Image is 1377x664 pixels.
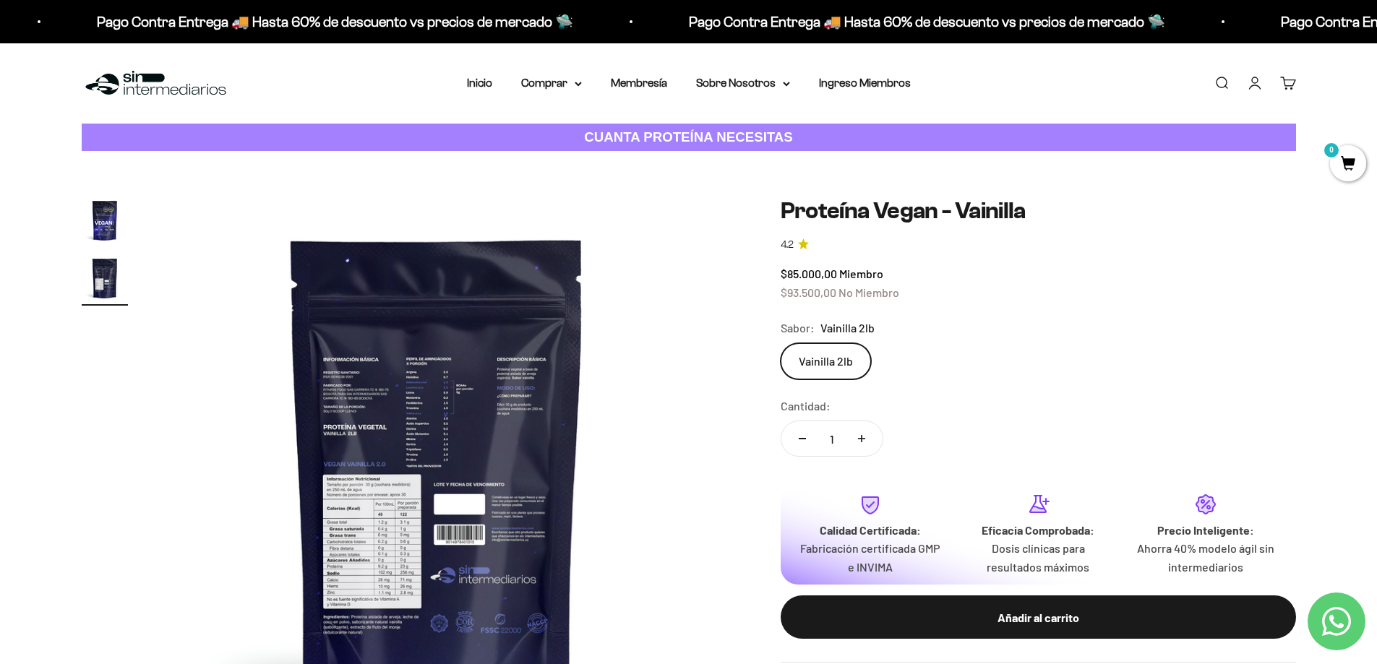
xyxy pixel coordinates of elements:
a: Inicio [467,77,492,89]
summary: Sobre Nosotros [696,74,790,92]
strong: Calidad Certificada: [820,523,921,537]
button: Ir al artículo 2 [82,255,128,306]
a: Ingreso Miembros [819,77,911,89]
img: Proteína Vegan - Vainilla [82,197,128,243]
p: Ahorra 40% modelo ágil sin intermediarios [1133,539,1278,576]
button: Ir al artículo 1 [82,197,128,248]
strong: Precio Inteligente: [1157,523,1254,537]
strong: Eficacia Comprobada: [982,523,1094,537]
p: Fabricación certificada GMP e INVIMA [798,539,943,576]
a: 0 [1330,157,1366,173]
h1: Proteína Vegan - Vainilla [781,197,1296,225]
span: Miembro [839,267,883,280]
a: 4.24.2 de 5.0 estrellas [781,237,1296,253]
strong: CUANTA PROTEÍNA NECESITAS [584,129,793,145]
p: Dosis clínicas para resultados máximos [966,539,1110,576]
span: $93.500,00 [781,285,836,299]
a: CUANTA PROTEÍNA NECESITAS [82,124,1296,152]
mark: 0 [1323,142,1340,159]
img: Proteína Vegan - Vainilla [82,255,128,301]
p: Pago Contra Entrega 🚚 Hasta 60% de descuento vs precios de mercado 🛸 [655,10,1131,33]
legend: Sabor: [781,319,815,337]
a: Membresía [611,77,667,89]
button: Reducir cantidad [781,421,823,456]
span: 4.2 [781,237,794,253]
div: Añadir al carrito [810,608,1267,627]
span: $85.000,00 [781,267,837,280]
button: Añadir al carrito [781,595,1296,639]
span: No Miembro [838,285,899,299]
p: Pago Contra Entrega 🚚 Hasta 60% de descuento vs precios de mercado 🛸 [63,10,539,33]
label: Cantidad: [781,397,831,415]
span: Vainilla 2lb [820,319,875,337]
button: Aumentar cantidad [841,421,883,456]
summary: Comprar [521,74,582,92]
